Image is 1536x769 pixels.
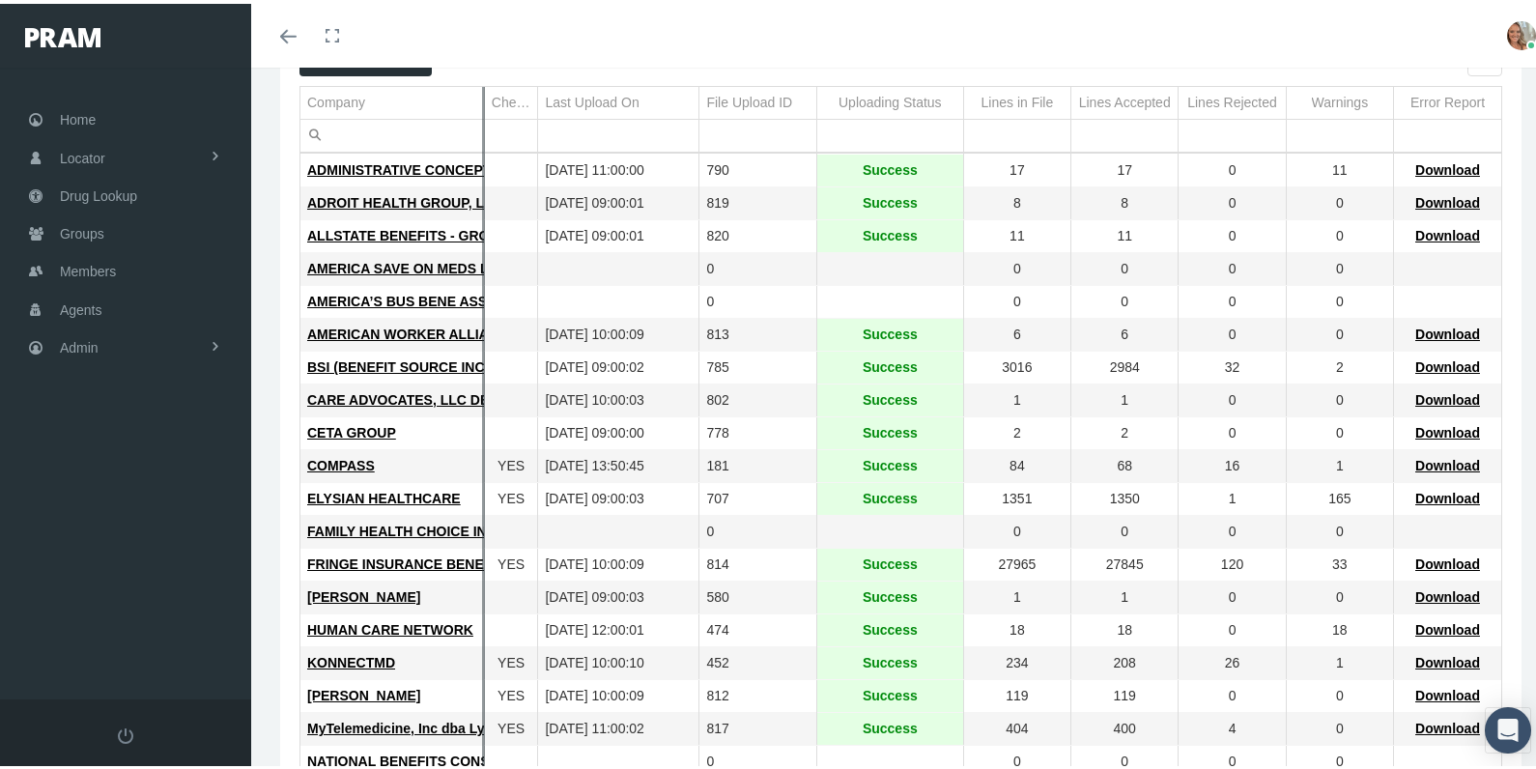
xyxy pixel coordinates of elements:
img: PRAM_20_x_78.png [25,24,100,43]
img: S_Profile_Picture_15372.jpg [1507,17,1536,46]
span: Members [60,249,116,286]
span: Drug Lookup [60,174,137,211]
span: Admin [60,326,99,362]
span: Agents [60,288,102,325]
span: Home [60,98,96,134]
span: Groups [60,212,104,248]
span: Locator [60,136,105,173]
div: Open Intercom Messenger [1485,703,1531,750]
